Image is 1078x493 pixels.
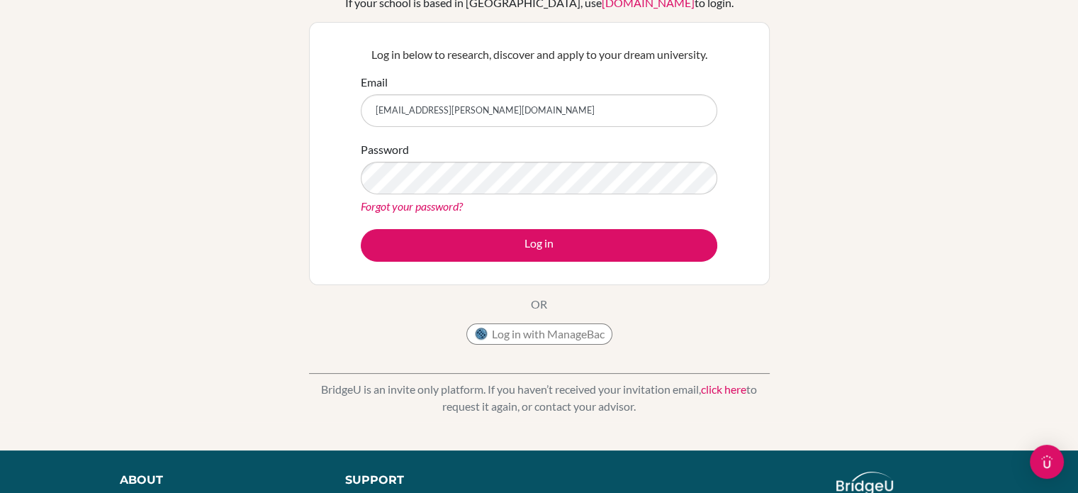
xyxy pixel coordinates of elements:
[361,199,463,213] a: Forgot your password?
[701,382,746,396] a: click here
[361,229,717,262] button: Log in
[309,381,770,415] p: BridgeU is an invite only platform. If you haven’t received your invitation email, to request it ...
[345,472,524,489] div: Support
[1030,445,1064,479] div: Open Intercom Messenger
[466,323,612,345] button: Log in with ManageBac
[531,296,547,313] p: OR
[361,46,717,63] p: Log in below to research, discover and apply to your dream university.
[361,74,388,91] label: Email
[361,141,409,158] label: Password
[120,472,313,489] div: About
